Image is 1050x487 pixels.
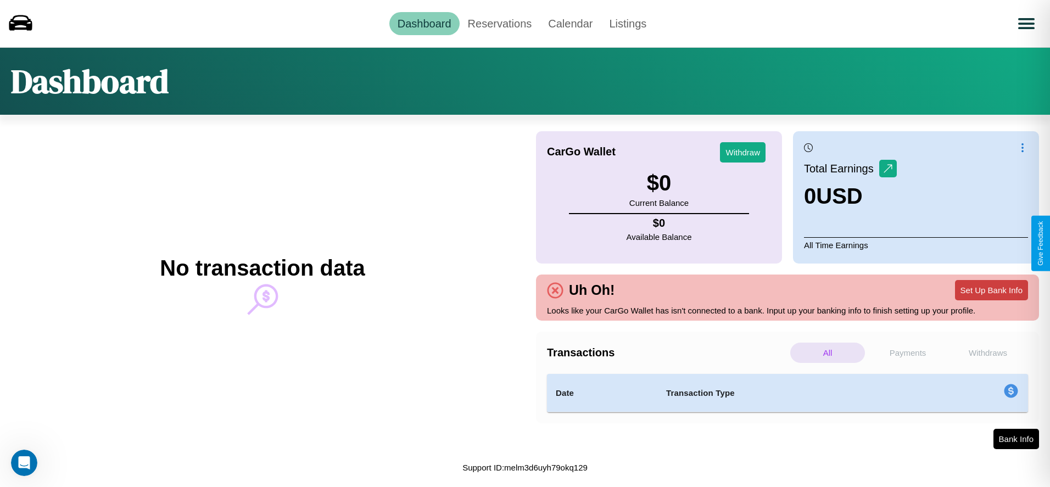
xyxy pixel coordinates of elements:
[11,59,169,104] h1: Dashboard
[804,184,897,209] h3: 0 USD
[629,171,689,195] h3: $ 0
[790,343,865,363] p: All
[1037,221,1045,266] div: Give Feedback
[460,12,540,35] a: Reservations
[540,12,601,35] a: Calendar
[547,145,616,158] h4: CarGo Wallet
[627,217,692,229] h4: $ 0
[389,12,460,35] a: Dashboard
[629,195,689,210] p: Current Balance
[955,280,1028,300] button: Set Up Bank Info
[627,229,692,244] p: Available Balance
[547,346,787,359] h4: Transactions
[666,387,914,400] h4: Transaction Type
[1011,8,1042,39] button: Open menu
[804,237,1028,253] p: All Time Earnings
[804,159,879,178] p: Total Earnings
[601,12,655,35] a: Listings
[462,460,588,475] p: Support ID: melm3d6uyh79okq129
[563,282,620,298] h4: Uh Oh!
[160,256,365,281] h2: No transaction data
[870,343,945,363] p: Payments
[720,142,766,163] button: Withdraw
[11,450,37,476] iframe: Intercom live chat
[556,387,649,400] h4: Date
[547,303,1028,318] p: Looks like your CarGo Wallet has isn't connected to a bank. Input up your banking info to finish ...
[993,429,1039,449] button: Bank Info
[951,343,1025,363] p: Withdraws
[547,374,1028,412] table: simple table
